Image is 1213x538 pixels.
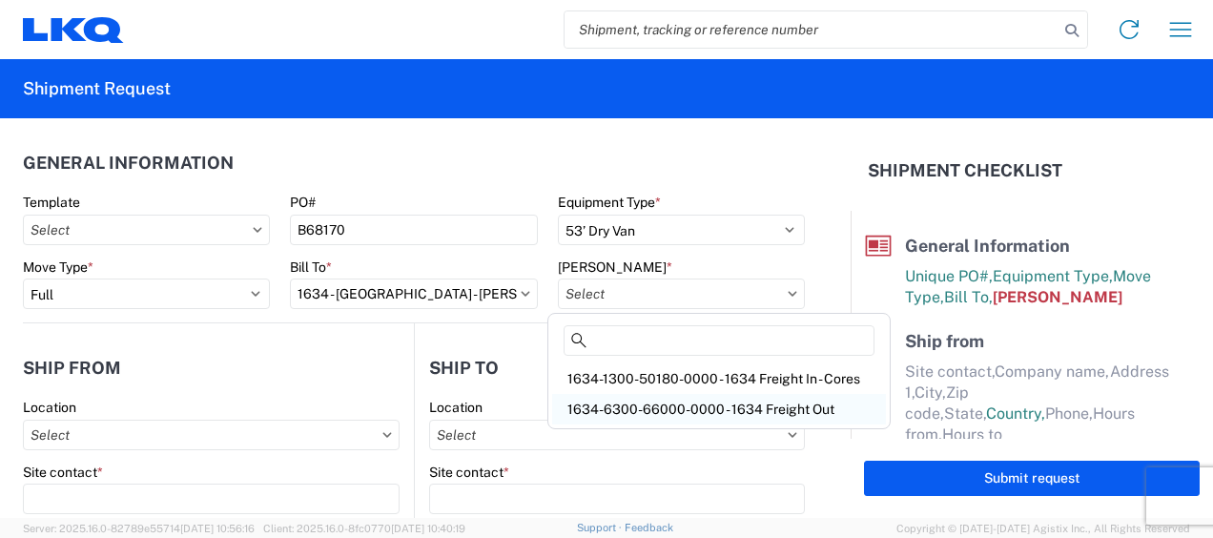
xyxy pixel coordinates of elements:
[993,288,1122,306] span: [PERSON_NAME]
[986,404,1045,423] span: Country,
[905,267,993,285] span: Unique PO#,
[864,461,1200,496] button: Submit request
[23,259,93,276] label: Move Type
[23,154,234,173] h2: General Information
[942,425,1002,444] span: Hours to
[429,464,509,481] label: Site contact
[915,383,946,402] span: City,
[896,520,1190,537] span: Copyright © [DATE]-[DATE] Agistix Inc., All Rights Reserved
[429,420,805,450] input: Select
[23,77,171,100] h2: Shipment Request
[23,215,270,245] input: Select
[429,399,483,416] label: Location
[23,523,255,534] span: Server: 2025.16.0-82789e55714
[391,523,465,534] span: [DATE] 10:40:19
[993,267,1113,285] span: Equipment Type,
[944,404,986,423] span: State,
[290,279,537,309] input: Select
[868,159,1062,182] h2: Shipment Checklist
[290,194,316,211] label: PO#
[1045,404,1093,423] span: Phone,
[995,362,1110,381] span: Company name,
[565,11,1059,48] input: Shipment, tracking or reference number
[905,362,995,381] span: Site contact,
[23,399,76,416] label: Location
[180,523,255,534] span: [DATE] 10:56:16
[23,464,103,481] label: Site contact
[290,259,332,276] label: Bill To
[429,359,499,378] h2: Ship to
[558,279,805,309] input: Select
[558,194,661,211] label: Equipment Type
[552,394,886,424] div: 1634-6300-66000-0000 - 1634 Freight Out
[558,259,672,276] label: [PERSON_NAME]
[905,331,984,351] span: Ship from
[23,359,121,378] h2: Ship from
[905,236,1070,256] span: General Information
[944,288,993,306] span: Bill To,
[23,194,80,211] label: Template
[552,363,886,394] div: 1634-1300-50180-0000 - 1634 Freight In - Cores
[625,522,673,533] a: Feedback
[23,420,400,450] input: Select
[577,522,625,533] a: Support
[263,523,465,534] span: Client: 2025.16.0-8fc0770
